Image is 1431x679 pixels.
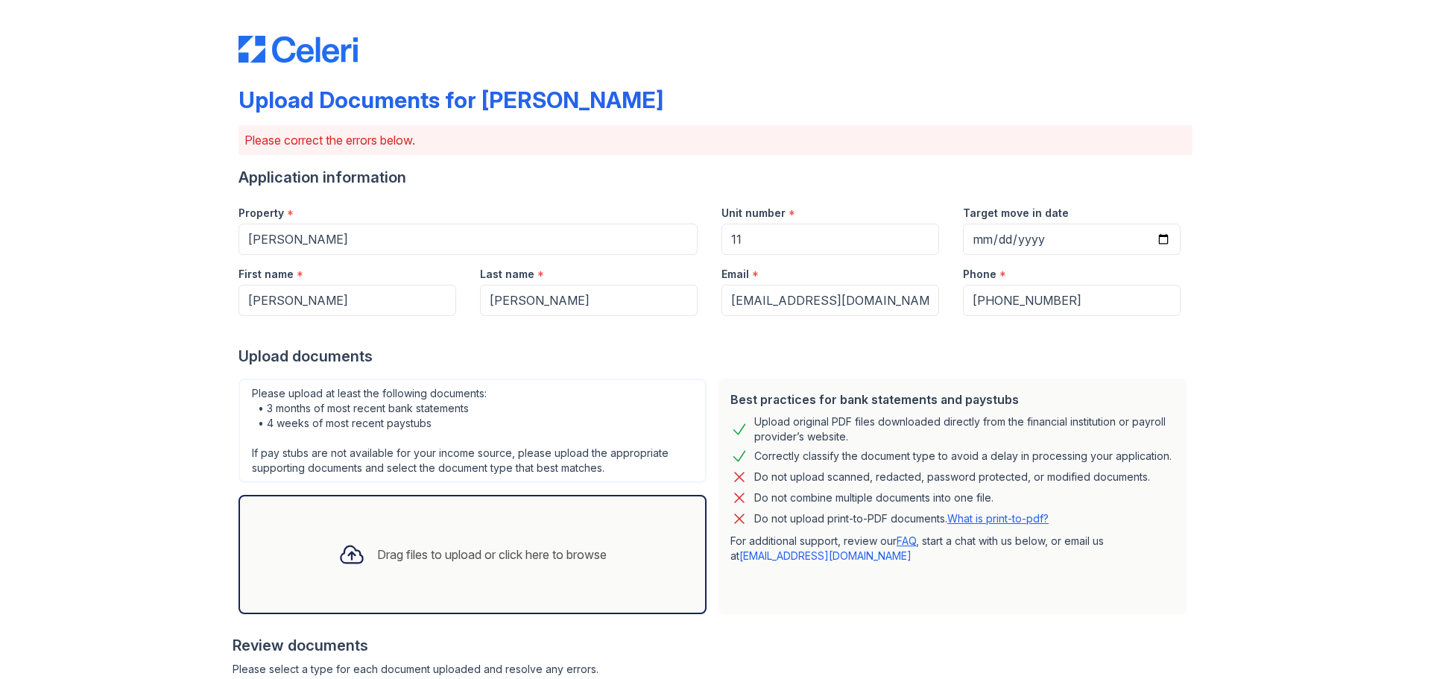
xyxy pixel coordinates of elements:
[947,512,1049,525] a: What is print-to-pdf?
[244,131,1187,149] p: Please correct the errors below.
[754,447,1172,465] div: Correctly classify the document type to avoid a delay in processing your application.
[233,662,1192,677] div: Please select a type for each document uploaded and resolve any errors.
[730,534,1175,563] p: For additional support, review our , start a chat with us below, or email us at
[377,546,607,563] div: Drag files to upload or click here to browse
[963,206,1069,221] label: Target move in date
[238,267,294,282] label: First name
[754,511,1049,526] p: Do not upload print-to-PDF documents.
[897,534,916,547] a: FAQ
[480,267,534,282] label: Last name
[754,489,994,507] div: Do not combine multiple documents into one file.
[721,206,786,221] label: Unit number
[238,379,707,483] div: Please upload at least the following documents: • 3 months of most recent bank statements • 4 wee...
[739,549,912,562] a: [EMAIL_ADDRESS][DOMAIN_NAME]
[754,414,1175,444] div: Upload original PDF files downloaded directly from the financial institution or payroll provider’...
[721,267,749,282] label: Email
[238,167,1192,188] div: Application information
[238,36,358,63] img: CE_Logo_Blue-a8612792a0a2168367f1c8372b55b34899dd931a85d93a1a3d3e32e68fde9ad4.png
[238,346,1192,367] div: Upload documents
[238,206,284,221] label: Property
[963,267,996,282] label: Phone
[233,635,1192,656] div: Review documents
[754,468,1150,486] div: Do not upload scanned, redacted, password protected, or modified documents.
[730,391,1175,408] div: Best practices for bank statements and paystubs
[238,86,663,113] div: Upload Documents for [PERSON_NAME]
